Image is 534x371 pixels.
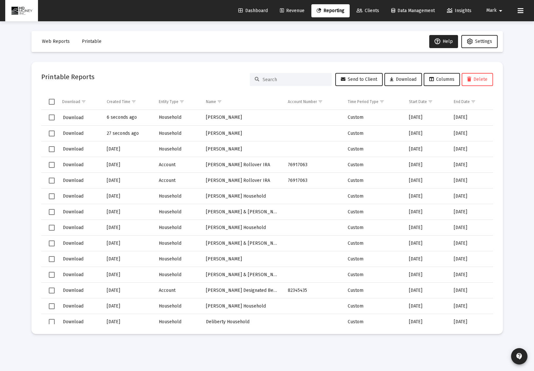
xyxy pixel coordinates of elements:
td: Custom [343,157,405,173]
td: Household [154,314,201,330]
mat-icon: contact_support [515,352,523,360]
input: Search [263,77,327,82]
td: Custom [343,110,405,126]
td: Account [154,173,201,188]
div: End Date [454,99,470,104]
td: [PERSON_NAME] [201,251,283,267]
td: Custom [343,267,405,283]
button: Download [62,301,84,311]
td: [DATE] [404,220,449,236]
a: Insights [442,4,477,17]
button: Download [62,129,84,138]
td: [DATE] [102,267,154,283]
td: [PERSON_NAME] & [PERSON_NAME] Household [201,267,283,283]
button: Download [62,144,84,154]
div: Entity Type [159,99,178,104]
td: Column Time Period Type [343,94,405,110]
button: Download [62,317,84,327]
a: Reporting [311,4,350,17]
td: Column Account Number [283,94,343,110]
span: Download [63,178,83,183]
td: Custom [343,283,405,298]
span: Download [63,288,83,293]
button: Download [62,223,84,232]
td: Custom [343,188,405,204]
td: Account [154,283,201,298]
td: [DATE] [102,298,154,314]
td: [DATE] [449,314,493,330]
div: Select row [49,288,55,293]
span: Revenue [280,8,304,13]
button: Columns [424,73,460,86]
td: Custom [343,220,405,236]
a: Revenue [275,4,310,17]
button: Send to Client [335,73,383,86]
td: 82345435 [283,283,343,298]
div: Select row [49,272,55,278]
td: [DATE] [404,126,449,141]
div: Select row [49,115,55,120]
td: [DATE] [102,283,154,298]
button: Help [429,35,458,48]
div: Select row [49,178,55,184]
span: Download [63,193,83,199]
div: Select row [49,146,55,152]
button: Download [62,176,84,185]
td: [PERSON_NAME] & [PERSON_NAME] [201,204,283,220]
td: Column Created Time [102,94,154,110]
span: Columns [429,77,454,82]
div: Time Period Type [348,99,378,104]
td: [DATE] [102,157,154,173]
td: Custom [343,251,405,267]
span: Help [434,39,453,44]
td: [DATE] [102,141,154,157]
div: Select row [49,131,55,136]
span: Download [63,146,83,152]
div: Select row [49,319,55,325]
td: Deliberty Household [201,314,283,330]
td: [PERSON_NAME] Household [201,298,283,314]
td: [DATE] [449,110,493,126]
span: Mark [486,8,497,13]
button: Printable [77,35,107,48]
a: Data Management [386,4,440,17]
td: [DATE] [449,188,493,204]
button: Download [62,207,84,217]
td: [DATE] [102,188,154,204]
td: Custom [343,126,405,141]
td: Account [154,157,201,173]
span: Download [63,115,83,120]
span: Download [63,319,83,325]
td: Household [154,267,201,283]
td: [DATE] [449,173,493,188]
td: 76917063 [283,173,343,188]
td: [DATE] [102,204,154,220]
td: Household [154,236,201,251]
button: Download [62,113,84,122]
button: Mark [478,4,512,17]
td: [DATE] [449,141,493,157]
td: [DATE] [404,110,449,126]
span: Show filter options for column 'Entity Type' [179,99,184,104]
td: Column End Date [449,94,493,110]
td: [DATE] [102,251,154,267]
td: [DATE] [449,236,493,251]
span: Delete [467,77,488,82]
td: Column Entity Type [154,94,201,110]
td: Custom [343,298,405,314]
td: Custom [343,141,405,157]
td: Household [154,298,201,314]
td: [DATE] [449,204,493,220]
div: Download [62,99,80,104]
span: Download [390,77,416,82]
td: 6 seconds ago [102,110,154,126]
span: Download [63,131,83,136]
span: Download [63,272,83,277]
span: Download [63,240,83,246]
span: Download [63,225,83,230]
td: 27 seconds ago [102,126,154,141]
span: Send to Client [341,77,377,82]
button: Delete [462,73,493,86]
div: Select row [49,209,55,215]
td: Custom [343,314,405,330]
